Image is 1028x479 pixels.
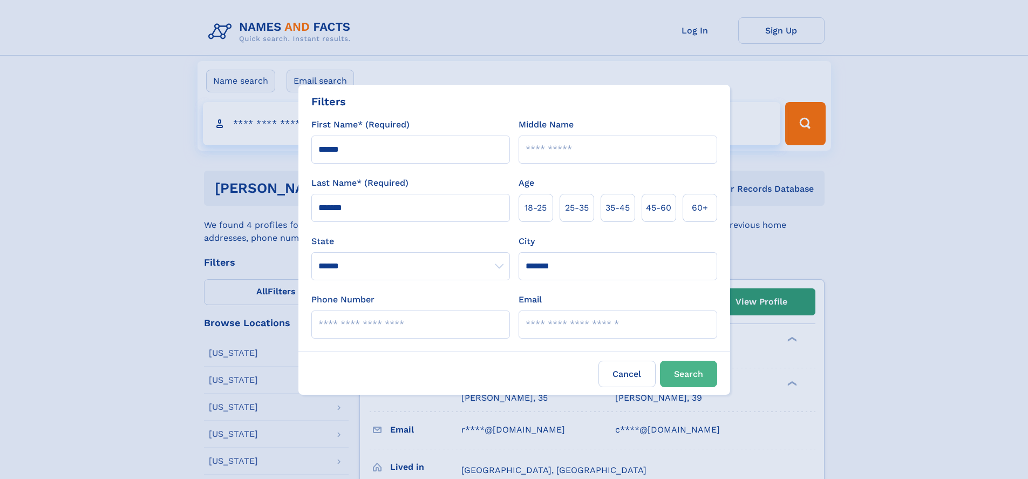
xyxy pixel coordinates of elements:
[525,201,547,214] span: 18‑25
[605,201,630,214] span: 35‑45
[660,361,717,387] button: Search
[519,235,535,248] label: City
[311,235,510,248] label: State
[519,118,574,131] label: Middle Name
[311,293,375,306] label: Phone Number
[311,177,409,190] label: Last Name* (Required)
[565,201,589,214] span: 25‑35
[598,361,656,387] label: Cancel
[311,93,346,110] div: Filters
[311,118,410,131] label: First Name* (Required)
[519,293,542,306] label: Email
[519,177,534,190] label: Age
[646,201,671,214] span: 45‑60
[692,201,708,214] span: 60+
